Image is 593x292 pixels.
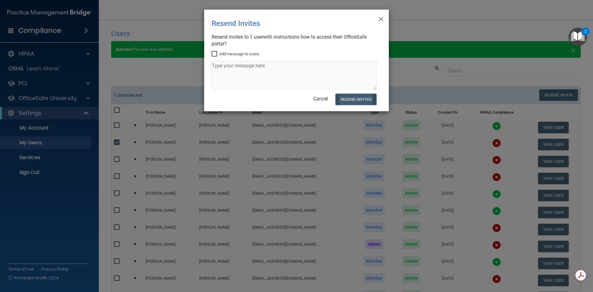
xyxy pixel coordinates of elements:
label: Add message to users [212,50,259,58]
span: × [378,12,384,24]
button: Resend Invites [335,94,376,105]
button: Open Resource Center, 2 new notifications [569,28,587,46]
div: 2 [584,32,587,40]
div: Resend Invites [212,15,356,32]
div: Resend invites to 1 user with instructions how to access their OfficeSafe portal? [212,34,376,47]
a: Cancel [313,96,328,102]
input: Add message to users [212,52,219,57]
